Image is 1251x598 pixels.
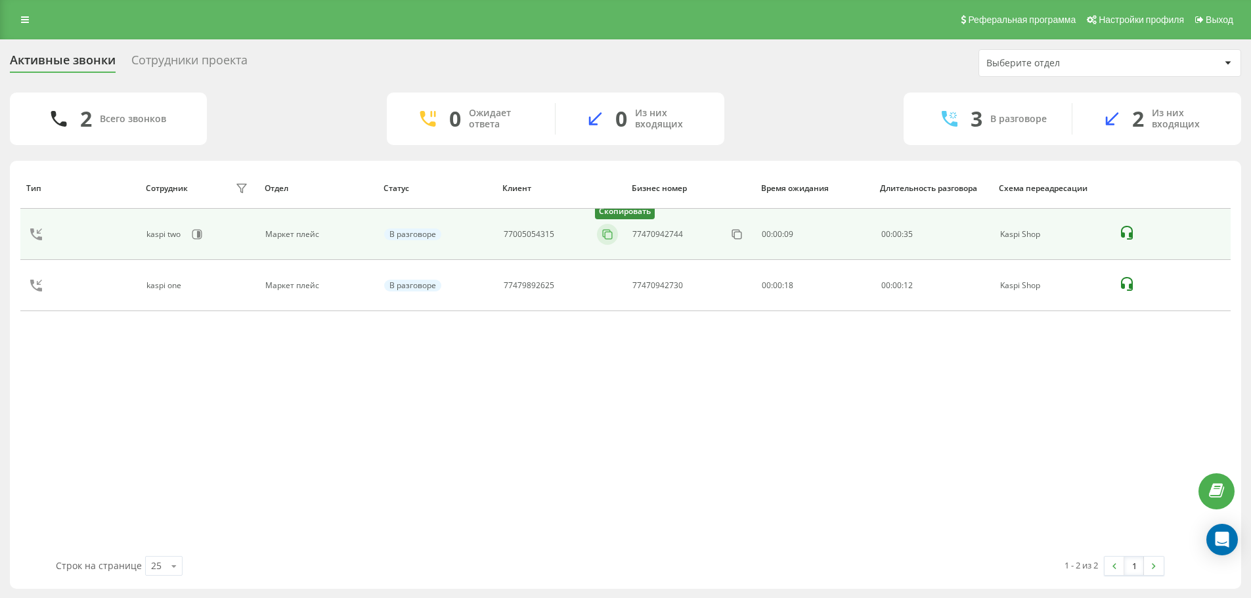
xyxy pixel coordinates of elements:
[904,280,913,291] span: 12
[1132,106,1144,131] div: 2
[146,230,184,239] div: kaspi two
[881,228,890,240] span: 00
[615,106,627,131] div: 0
[990,114,1047,125] div: В разговоре
[1124,557,1144,575] a: 1
[100,114,166,125] div: Всего звонков
[1152,108,1221,130] div: Из них входящих
[56,559,142,572] span: Строк на странице
[762,230,866,239] div: 00:00:09
[504,281,554,290] div: 77479892625
[146,281,185,290] div: kaspi one
[1000,281,1105,290] div: Kaspi Shop
[151,559,162,572] div: 25
[1206,524,1238,555] div: Open Intercom Messenger
[595,204,655,219] div: Скопировать
[762,281,866,290] div: 00:00:18
[632,184,749,193] div: Бизнес номер
[265,184,371,193] div: Отдел
[384,184,490,193] div: Статус
[999,184,1105,193] div: Схема переадресации
[986,58,1143,69] div: Выберите отдел
[1206,14,1233,25] span: Выход
[881,230,913,239] div: : :
[968,14,1076,25] span: Реферальная программа
[502,184,619,193] div: Клиент
[1099,14,1184,25] span: Настройки профиля
[131,53,248,74] div: Сотрудники проекта
[761,184,867,193] div: Время ожидания
[904,228,913,240] span: 35
[971,106,982,131] div: 3
[265,230,370,239] div: Маркет плейс
[880,184,986,193] div: Длительность разговора
[384,280,441,291] div: В разговоре
[469,108,535,130] div: Ожидает ответа
[881,280,890,291] span: 00
[632,230,683,239] div: 77470942744
[892,228,902,240] span: 00
[10,53,116,74] div: Активные звонки
[1000,230,1105,239] div: Kaspi Shop
[384,228,441,240] div: В разговоре
[1064,559,1098,572] div: 1 - 2 из 2
[265,281,370,290] div: Маркет плейс
[146,184,188,193] div: Сотрудник
[80,106,92,131] div: 2
[26,184,133,193] div: Тип
[892,280,902,291] span: 00
[504,230,554,239] div: 77005054315
[449,106,461,131] div: 0
[632,281,683,290] div: 77470942730
[881,281,913,290] div: : :
[635,108,705,130] div: Из них входящих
